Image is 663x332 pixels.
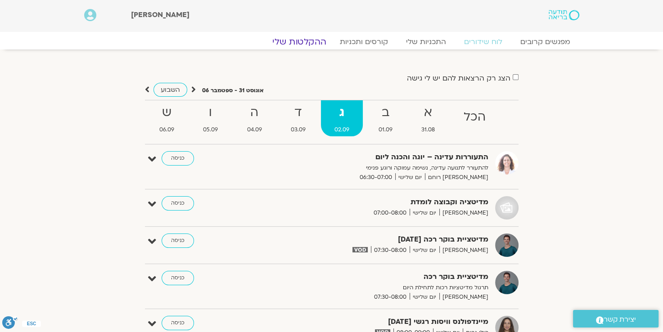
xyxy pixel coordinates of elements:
a: ה04.09 [233,100,275,136]
p: תרגול מדיטציות רכות לתחילת היום [268,283,488,292]
a: כניסה [162,233,194,248]
strong: התעוררות עדינה – יוגה והכנה ליום [268,151,488,163]
a: השבוע [153,83,187,97]
strong: ב [365,103,406,123]
strong: מדיטציית בוקר רכה [DATE] [268,233,488,246]
a: ב01.09 [365,100,406,136]
a: ש06.09 [146,100,188,136]
span: [PERSON_NAME] [439,292,488,302]
strong: ה [233,103,275,123]
strong: מדיטציית בוקר רכה [268,271,488,283]
span: [PERSON_NAME] [131,10,189,20]
span: 07:30-08:00 [371,292,410,302]
label: הצג רק הרצאות להם יש לי גישה [407,74,510,82]
strong: הכל [450,107,499,127]
span: השבוע [161,85,180,94]
span: 03.09 [277,125,319,135]
span: [PERSON_NAME] [439,246,488,255]
span: 01.09 [365,125,406,135]
a: כניסה [162,151,194,166]
span: 06.09 [146,125,188,135]
strong: מדיטציה וקבוצה לומדת [268,196,488,208]
a: הכל [450,100,499,136]
a: ד03.09 [277,100,319,136]
strong: א [408,103,448,123]
a: כניסה [162,316,194,330]
span: 07:30-08:00 [371,246,410,255]
a: ההקלטות שלי [262,36,337,47]
p: אוגוסט 31 - ספטמבר 06 [202,86,264,95]
p: להתעורר לתנועה עדינה, נשימה עמוקה ורוגע פנימי [268,163,488,173]
strong: מיינדפולנס וויסות רגשי [DATE] [268,316,488,328]
strong: ד [277,103,319,123]
span: 06:30-07:00 [356,173,395,182]
a: מפגשים קרובים [511,37,579,46]
span: יום שלישי [410,246,439,255]
strong: ו [189,103,231,123]
a: יצירת קשר [573,310,658,328]
span: 31.08 [408,125,448,135]
a: לוח שידורים [455,37,511,46]
span: יצירת קשר [604,314,636,326]
strong: ג [321,103,363,123]
a: כניסה [162,271,194,285]
span: יום שלישי [410,208,439,218]
a: כניסה [162,196,194,211]
img: vodicon [352,247,367,252]
a: ו05.09 [189,100,231,136]
span: 04.09 [233,125,275,135]
span: [PERSON_NAME] [439,208,488,218]
a: קורסים ותכניות [331,37,397,46]
a: התכניות שלי [397,37,455,46]
span: [PERSON_NAME] רוחם [425,173,488,182]
strong: ש [146,103,188,123]
span: 02.09 [321,125,363,135]
a: ג02.09 [321,100,363,136]
span: 05.09 [189,125,231,135]
span: יום שלישי [410,292,439,302]
a: א31.08 [408,100,448,136]
span: 07:00-08:00 [370,208,410,218]
span: יום שלישי [395,173,425,182]
nav: Menu [84,37,579,46]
